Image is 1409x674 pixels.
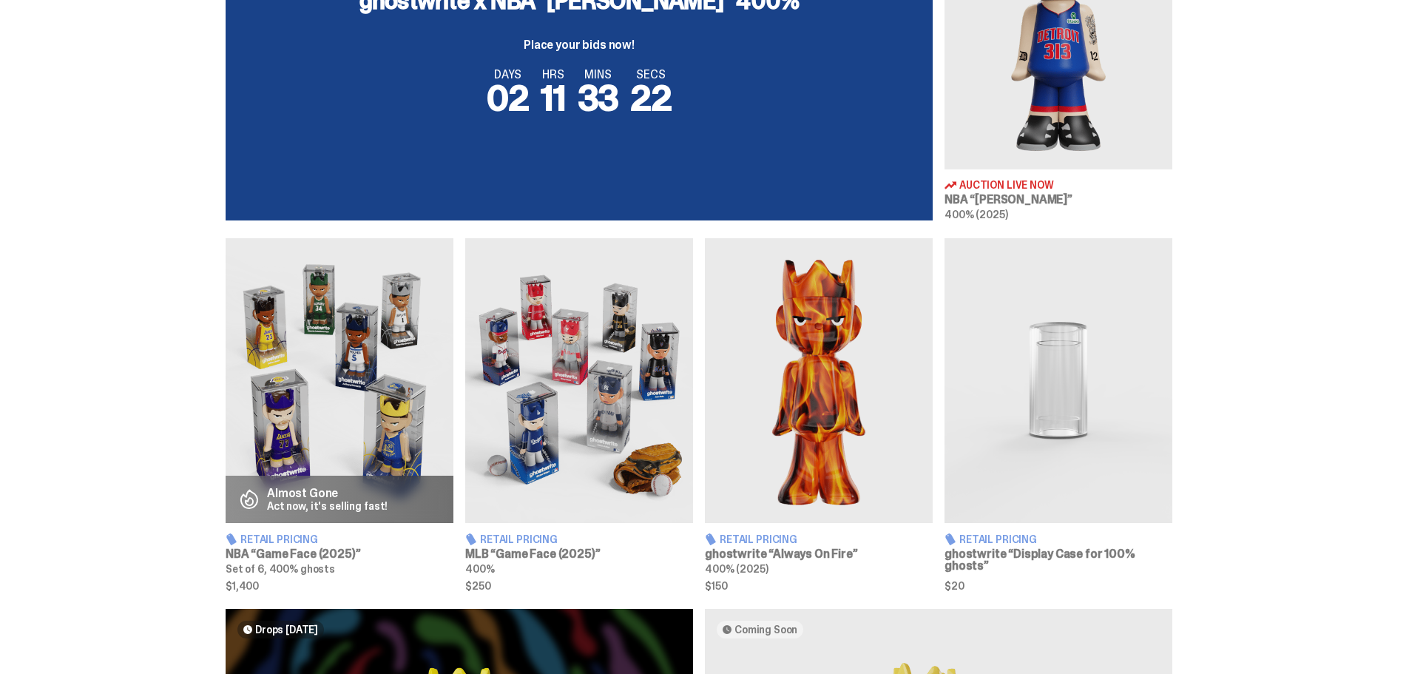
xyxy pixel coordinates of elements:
img: Game Face (2025) [465,238,693,523]
a: Game Face (2025) Almost Gone Act now, it's selling fast! Retail Pricing [226,238,453,590]
h3: NBA “[PERSON_NAME]” [945,194,1172,206]
h3: NBA “Game Face (2025)” [226,548,453,560]
span: Retail Pricing [480,534,558,545]
span: $150 [705,581,933,591]
span: Set of 6, 400% ghosts [226,562,335,576]
span: 11 [541,75,566,121]
span: 33 [578,75,619,121]
span: Retail Pricing [959,534,1037,545]
a: Always On Fire Retail Pricing [705,238,933,590]
span: SECS [630,69,672,81]
span: 400% (2025) [945,208,1007,221]
span: Drops [DATE] [255,624,318,636]
span: HRS [541,69,566,81]
span: Auction Live Now [959,180,1054,190]
p: Almost Gone [267,488,388,499]
img: Always On Fire [705,238,933,523]
h3: MLB “Game Face (2025)” [465,548,693,560]
span: $1,400 [226,581,453,591]
span: MINS [578,69,619,81]
span: 02 [487,75,529,121]
span: Coming Soon [734,624,797,636]
h3: ghostwrite “Always On Fire” [705,548,933,560]
span: Retail Pricing [240,534,318,545]
span: 400% [465,562,494,576]
img: Game Face (2025) [226,238,453,523]
h3: ghostwrite “Display Case for 100% ghosts” [945,548,1172,572]
span: DAYS [487,69,529,81]
p: Act now, it's selling fast! [267,501,388,511]
span: $250 [465,581,693,591]
span: 22 [630,75,672,121]
span: Retail Pricing [720,534,797,545]
a: Display Case for 100% ghosts Retail Pricing [945,238,1172,590]
p: Place your bids now! [359,39,799,51]
a: Game Face (2025) Retail Pricing [465,238,693,590]
span: $20 [945,581,1172,591]
img: Display Case for 100% ghosts [945,238,1172,523]
span: 400% (2025) [705,562,768,576]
